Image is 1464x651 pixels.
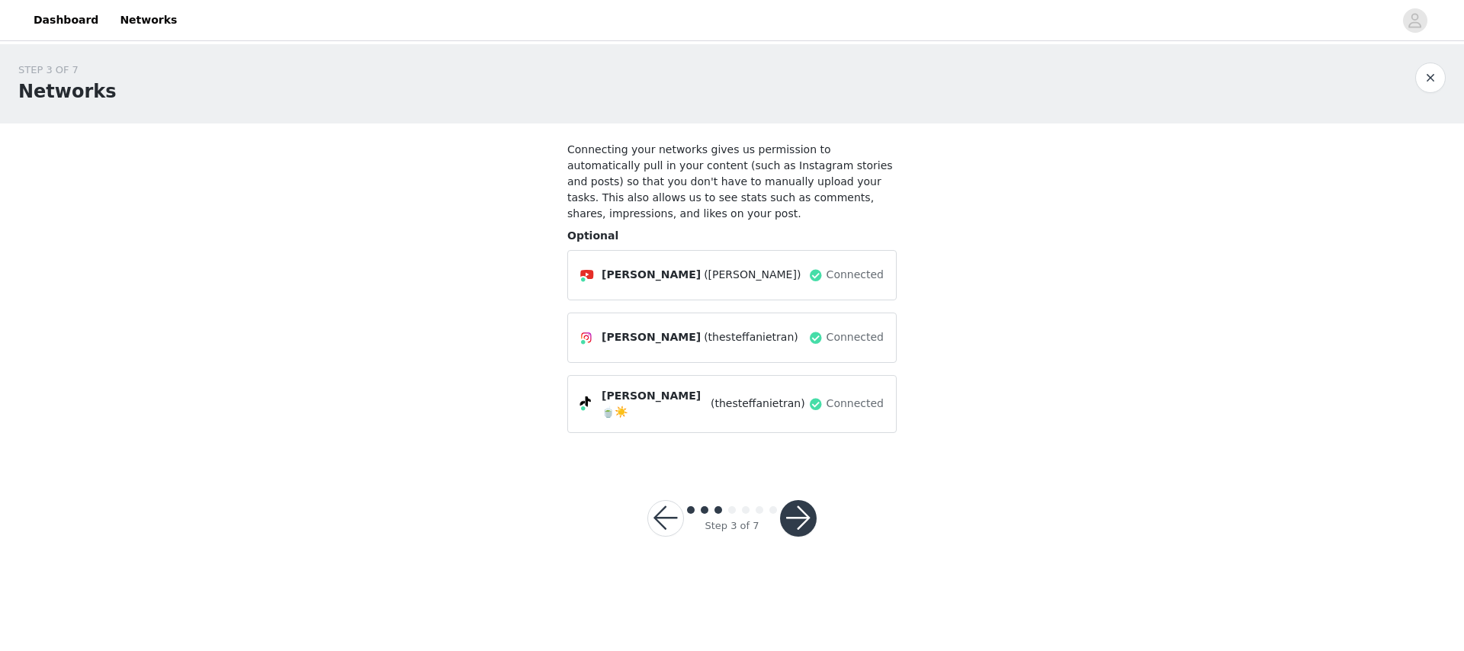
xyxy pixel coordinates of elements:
span: [PERSON_NAME] 🍵☀️ [602,388,708,420]
span: Connected [827,396,884,412]
a: Dashboard [24,3,108,37]
a: Networks [111,3,186,37]
span: ([PERSON_NAME]) [704,267,801,283]
span: [PERSON_NAME] [602,267,701,283]
h4: Connecting your networks gives us permission to automatically pull in your content (such as Insta... [567,142,897,222]
div: Step 3 of 7 [705,518,759,534]
span: [PERSON_NAME] [602,329,701,345]
img: Instagram Icon [580,332,592,344]
span: (thesteffanietran) [711,396,805,412]
div: STEP 3 OF 7 [18,63,117,78]
span: Optional [567,229,618,242]
span: Connected [827,329,884,345]
div: avatar [1408,8,1422,33]
span: Connected [827,267,884,283]
h1: Networks [18,78,117,105]
span: (thesteffanietran) [704,329,798,345]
